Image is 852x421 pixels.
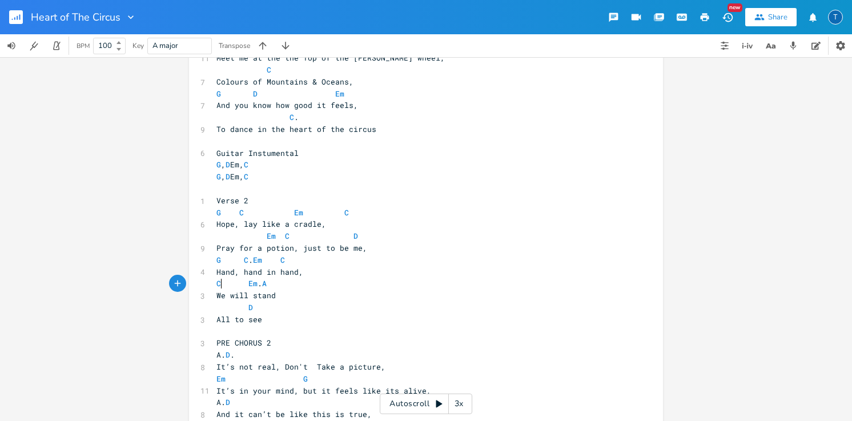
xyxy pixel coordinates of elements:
button: New [716,7,739,27]
span: Em [335,89,344,99]
span: G [216,89,221,99]
span: D [248,302,253,312]
span: G [216,255,221,265]
span: Colours of Mountains & Oceans, [216,77,353,87]
span: To dance in the heart of the circus [216,124,376,134]
div: Autoscroll [380,394,472,414]
span: D [253,89,258,99]
span: . [216,255,290,265]
span: Guitar Instumental [216,148,299,158]
span: Heart of The Circus [31,12,120,22]
span: A major [152,41,178,51]
span: D [226,350,230,360]
div: Transpose [219,42,250,49]
span: Pray for a potion, just to be me, [216,243,367,253]
span: . [216,112,299,122]
span: It’s not real, Don't Take a picture, [216,362,385,372]
span: , Em, [216,171,248,182]
span: C [244,255,248,265]
span: C [244,159,248,170]
span: C [280,255,285,265]
div: 3x [449,394,469,414]
span: We will stand [216,290,276,300]
span: Meet me at the the Top of the [PERSON_NAME] wheel, [216,53,445,63]
span: Em [267,231,276,241]
span: A. . [216,350,235,360]
span: C [244,171,248,182]
span: It’s in your mind, but it feels like its alive, [216,386,431,396]
span: Hand, hand in hand, [216,267,303,277]
span: D [226,171,230,182]
span: And it can’t be like this is true, [216,409,372,419]
span: G [216,207,221,218]
span: A [262,278,267,288]
span: C [216,278,221,288]
div: Share [768,12,787,22]
span: G [216,159,221,170]
span: D [226,397,230,407]
span: PRE CHORUS 2 [216,338,271,348]
button: Share [745,8,797,26]
button: T [828,4,843,30]
span: C [239,207,244,218]
span: D [226,159,230,170]
span: All to see [216,314,262,324]
div: BPM [77,43,90,49]
span: Em [294,207,303,218]
span: D [353,231,358,241]
span: C [344,207,349,218]
span: C [290,112,294,122]
span: Em [216,374,226,384]
span: Verse 2 [216,195,248,206]
span: And you know how good it feels, [216,100,358,110]
span: C [285,231,290,241]
div: New [728,3,742,12]
span: A. [216,397,235,407]
div: Key [132,42,144,49]
span: Em [253,255,262,265]
span: . [216,278,271,288]
span: Hope, lay like a cradle, [216,219,326,229]
div: The Killing Tide [828,10,843,25]
span: C [267,65,271,75]
span: , Em, [216,159,253,170]
span: G [303,374,308,384]
span: Em [248,278,258,288]
span: G [216,171,221,182]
